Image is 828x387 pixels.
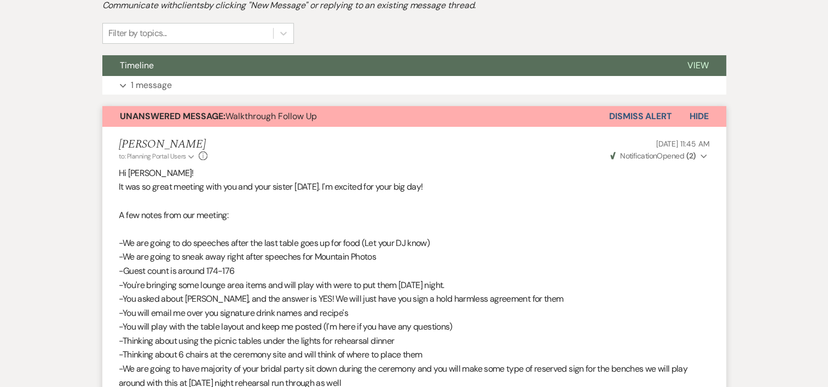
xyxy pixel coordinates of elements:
[119,292,710,306] p: -You asked about [PERSON_NAME], and the answer is YES! We will just have you sign a hold harmless...
[672,106,726,127] button: Hide
[119,250,710,264] p: -We are going to sneak away right after speeches for Mountain Photos
[120,60,154,71] span: Timeline
[119,334,710,348] p: -Thinking about using the picnic tables under the lights for rehearsal dinner
[131,78,172,92] p: 1 message
[119,306,710,320] p: -You will email me over you signature drink names and recipe's
[119,264,710,278] p: -Guest count is around 174-176
[690,110,709,122] span: Hide
[102,55,670,76] button: Timeline
[108,27,167,40] div: Filter by topics...
[119,151,196,161] button: to: Planning Portal Users
[670,55,726,76] button: View
[119,320,710,334] p: -You will play with the table layout and keep me posted (I'm here if you have any questions)
[119,180,710,194] p: It was so great meeting with you and your sister [DATE]. I'm excited for your big day!
[119,278,710,292] p: -You're bringing some lounge area items and will play with were to put them [DATE] night.
[119,166,710,180] p: Hi [PERSON_NAME]!
[120,110,225,122] strong: Unanswered Message:
[119,348,710,362] p: -Thinking about 6 chairs at the ceremony site and will think of where to place them
[120,110,317,122] span: Walkthrough Follow Up
[119,152,186,161] span: to: Planning Portal Users
[609,106,672,127] button: Dismiss Alert
[609,150,710,162] button: NotificationOpened (2)
[119,138,208,151] h5: [PERSON_NAME]
[102,106,609,127] button: Unanswered Message:Walkthrough Follow Up
[620,151,657,161] span: Notification
[687,60,709,71] span: View
[102,76,726,95] button: 1 message
[610,151,696,161] span: Opened
[119,236,710,250] p: -We are going to do speeches after the last table goes up for food (Let your DJ know)
[686,151,696,161] strong: ( 2 )
[656,139,710,149] span: [DATE] 11:45 AM
[119,208,710,222] p: A few notes from our meeting:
